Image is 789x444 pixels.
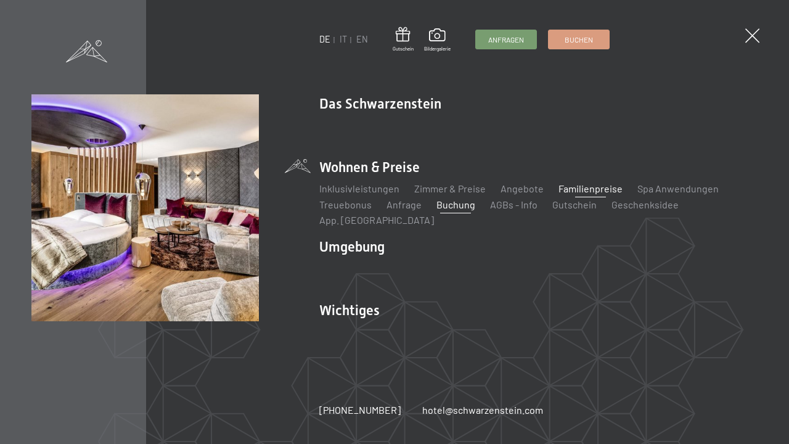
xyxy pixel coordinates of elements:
a: hotel@schwarzenstein.com [422,403,543,417]
span: Gutschein [393,46,414,52]
a: [PHONE_NUMBER] [319,403,401,417]
a: Geschenksidee [611,199,679,210]
a: Familienpreise [558,183,623,194]
a: Buchen [549,30,609,49]
a: Zimmer & Preise [414,183,486,194]
a: DE [319,34,330,44]
a: Buchung [436,199,475,210]
a: App. [GEOGRAPHIC_DATA] [319,214,434,226]
span: Bildergalerie [424,46,451,52]
a: Spa Anwendungen [637,183,719,194]
span: Buchen [565,35,593,45]
span: [PHONE_NUMBER] [319,404,401,416]
a: EN [356,34,368,44]
a: Gutschein [552,199,597,210]
a: Gutschein [393,27,414,52]
a: Treuebonus [319,199,372,210]
a: IT [340,34,347,44]
a: Bildergalerie [424,28,451,52]
a: Angebote [501,183,544,194]
a: AGBs - Info [490,199,538,210]
a: Inklusivleistungen [319,183,399,194]
a: Anfrage [386,199,422,210]
span: Anfragen [488,35,524,45]
a: Anfragen [476,30,536,49]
